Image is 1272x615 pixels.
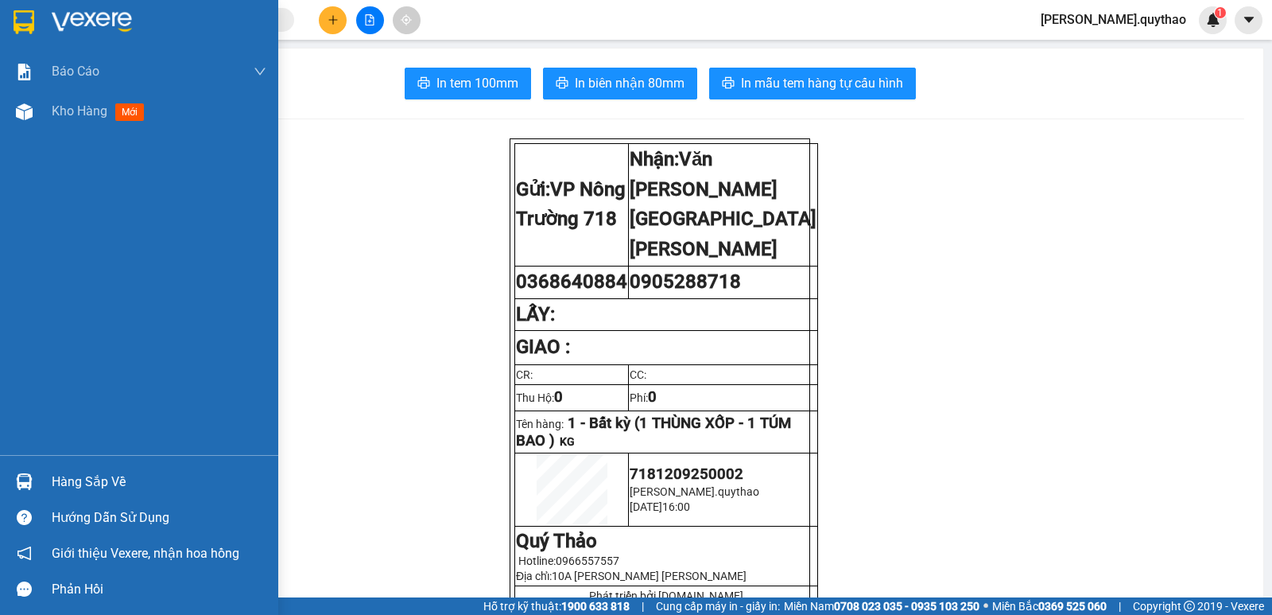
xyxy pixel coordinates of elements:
span: 0905288718 [630,271,741,293]
div: Phản hồi [52,578,266,601]
div: Hàng sắp về [52,470,266,494]
button: printerIn tem 100mm [405,68,531,99]
sup: 1 [1215,7,1226,18]
img: warehouse-icon [16,473,33,490]
span: Báo cáo [52,61,99,81]
span: 0368640884 [516,271,627,293]
span: 7181209250002 [630,465,743,483]
button: caret-down [1235,6,1262,34]
td: CC: [629,365,818,385]
span: VP Nông Trường 718 [516,178,626,231]
td: Phí: [629,385,818,411]
span: KG [560,435,575,448]
button: printerIn biên nhận 80mm [543,68,697,99]
span: question-circle [17,510,32,525]
span: printer [722,76,735,91]
span: 0 [554,388,563,406]
strong: 0369 525 060 [1038,600,1107,613]
span: Giới thiệu Vexere, nhận hoa hồng [52,543,239,563]
img: warehouse-icon [16,103,33,120]
span: aim [401,14,412,25]
strong: LẤY: [516,303,555,325]
span: Hỗ trợ kỹ thuật: [483,597,630,615]
td: Phát triển bởi [DOMAIN_NAME] [515,586,818,606]
strong: 0708 023 035 - 0935 103 250 [834,600,979,613]
span: mới [115,103,144,121]
button: file-add [356,6,384,34]
span: printer [417,76,430,91]
span: 1 - Bất kỳ (1 THÙNG XỐP - 1 TÚM BAO ) [516,415,791,450]
span: down [254,65,266,78]
span: Miền Bắc [992,597,1107,615]
img: solution-icon [16,64,33,80]
span: printer [556,76,568,91]
span: 10A [PERSON_NAME] [PERSON_NAME] [552,570,747,582]
span: Miền Nam [784,597,979,615]
button: printerIn mẫu tem hàng tự cấu hình [709,68,916,99]
strong: Nhận: [630,148,816,260]
img: logo-vxr [14,10,34,34]
span: notification [17,546,32,561]
span: Cung cấp máy in - giấy in: [656,597,780,615]
td: CR: [515,365,629,385]
strong: Quý Thảo [516,530,597,552]
span: [DATE] [630,500,662,513]
div: Hướng dẫn sử dụng [52,506,266,530]
span: [PERSON_NAME].quythao [630,485,759,498]
span: file-add [364,14,375,25]
span: | [642,597,644,615]
span: 1 [1217,7,1223,18]
p: Tên hàng: [516,415,816,450]
span: Địa chỉ: [516,570,747,582]
span: In mẫu tem hàng tự cấu hình [741,73,903,93]
span: ⚪️ [983,603,988,609]
strong: Gửi: [516,178,626,231]
span: In biên nhận 80mm [575,73,684,93]
span: message [17,582,32,597]
span: plus [328,14,339,25]
span: In tem 100mm [436,73,518,93]
span: caret-down [1242,13,1256,27]
span: [PERSON_NAME].quythao [1028,10,1199,29]
span: 0966557557 [556,555,619,567]
td: Thu Hộ: [515,385,629,411]
button: aim [393,6,421,34]
strong: GIAO : [516,336,570,358]
span: Kho hàng [52,103,107,119]
span: Hotline: [518,555,619,567]
span: copyright [1184,601,1195,612]
strong: 1900 633 818 [561,600,630,613]
span: | [1119,597,1121,615]
span: 0 [648,388,657,406]
button: plus [319,6,347,34]
span: 16:00 [662,500,690,513]
img: icon-new-feature [1206,13,1220,27]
